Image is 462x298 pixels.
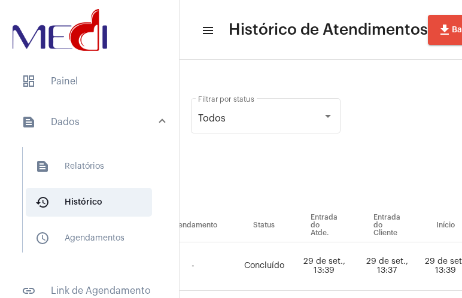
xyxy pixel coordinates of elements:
th: Status [235,209,293,242]
mat-icon: sidenav icon [22,115,36,129]
mat-expansion-panel-header: sidenav iconDados [7,103,179,141]
span: Histórico [26,188,152,217]
span: Relatórios [26,152,152,181]
td: 29 de set., 13:39 [293,242,355,291]
mat-icon: sidenav icon [35,231,50,245]
span: sidenav icon [22,74,36,89]
img: d3a1b5fa-500b-b90f-5a1c-719c20e9830b.png [10,6,110,54]
span: Painel [12,67,167,96]
td: 29 de set., 13:37 [355,242,418,291]
span: Agendamentos [26,224,152,253]
mat-panel-title: Dados [22,115,160,129]
th: Entrada do Cliente [355,209,418,242]
td: Concluído [235,242,293,291]
div: sidenav iconDados [7,141,179,269]
th: Entrada do Atde. [293,209,355,242]
mat-icon: sidenav icon [22,284,36,298]
mat-icon: sidenav icon [35,159,50,174]
th: Agendamento [151,209,235,242]
mat-icon: file_download [437,23,452,37]
mat-icon: sidenav icon [201,23,213,38]
td: - [151,242,235,291]
mat-icon: sidenav icon [35,195,50,209]
span: Histórico de Atendimentos [229,20,428,39]
span: Todos [198,114,226,123]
